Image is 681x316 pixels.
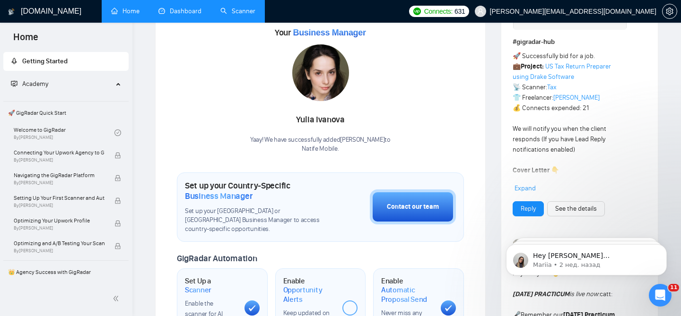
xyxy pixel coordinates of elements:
button: See the details [547,201,605,216]
iframe: Intercom notifications сообщение [492,224,681,290]
button: Reply [513,201,544,216]
div: Yaay! We have successfully added [PERSON_NAME] to [250,136,391,154]
div: Yulia Ivanova [250,112,391,128]
span: 11 [668,284,679,291]
span: Optimizing Your Upwork Profile [14,216,105,225]
span: Academy [22,80,48,88]
span: By [PERSON_NAME] [14,203,105,208]
span: lock [114,152,121,159]
li: Getting Started [3,52,129,71]
span: 631 [454,6,465,17]
span: Setting Up Your First Scanner and Auto-Bidder [14,193,105,203]
a: [PERSON_NAME] [553,94,600,102]
img: 1717012091845-59.jpg [292,44,349,101]
a: Tax [547,83,557,91]
span: lock [114,243,121,249]
span: Opportunity Alerts [283,285,335,304]
span: Set up your [GEOGRAPHIC_DATA] or [GEOGRAPHIC_DATA] Business Manager to access country-specific op... [185,207,323,234]
h1: Enable [381,276,433,304]
h1: Set up your Country-Specific [185,180,323,201]
a: US Tax Return Preparer using Drake Software [513,62,611,81]
span: Connecting Your Upwork Agency to GigRadar [14,148,105,157]
img: logo [8,4,15,19]
span: 👑 Agency Success with GigRadar [4,263,128,282]
h1: Set Up a [185,276,237,295]
span: Business Manager [185,191,253,201]
strong: Cover Letter 👇 [513,166,559,174]
span: Expand [515,184,536,192]
span: By [PERSON_NAME] [14,225,105,231]
strong: Project: [521,62,544,70]
span: By [PERSON_NAME] [14,180,105,186]
a: setting [662,8,677,15]
span: By [PERSON_NAME] [14,157,105,163]
span: 🚀 GigRadar Quick Start [4,103,128,122]
span: fund-projection-screen [11,80,17,87]
span: Connects: [424,6,453,17]
strong: [DATE] PRACTICUM [513,290,569,298]
span: lock [114,220,121,227]
img: upwork-logo.png [413,8,421,15]
span: Home [6,30,46,50]
span: Scanner [185,285,211,295]
span: Academy [11,80,48,88]
p: Natife Mobile . [250,145,391,154]
button: setting [662,4,677,19]
span: user [477,8,484,15]
a: homeHome [111,7,140,15]
span: Automatic Proposal Send [381,285,433,304]
em: is live now [513,290,598,298]
span: Optimizing and A/B Testing Your Scanner for Better Results [14,239,105,248]
h1: Enable [283,276,335,304]
iframe: Intercom live chat [649,284,672,307]
span: Getting Started [22,57,68,65]
span: GigRadar Automation [177,253,257,264]
span: check-circle [114,129,121,136]
span: lock [114,197,121,204]
button: Contact our team [370,189,456,224]
span: Navigating the GigRadar Platform [14,171,105,180]
a: Reply [521,204,536,214]
span: Business Manager [293,28,366,37]
span: Your [275,27,366,38]
a: See the details [555,204,597,214]
h1: # gigradar-hub [513,37,646,47]
span: double-left [113,294,122,303]
span: By [PERSON_NAME] [14,248,105,254]
a: dashboardDashboard [158,7,201,15]
span: lock [114,175,121,181]
div: Contact our team [387,202,439,212]
a: Welcome to GigRadarBy[PERSON_NAME] [14,122,114,143]
span: rocket [11,58,17,64]
a: searchScanner [220,7,255,15]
